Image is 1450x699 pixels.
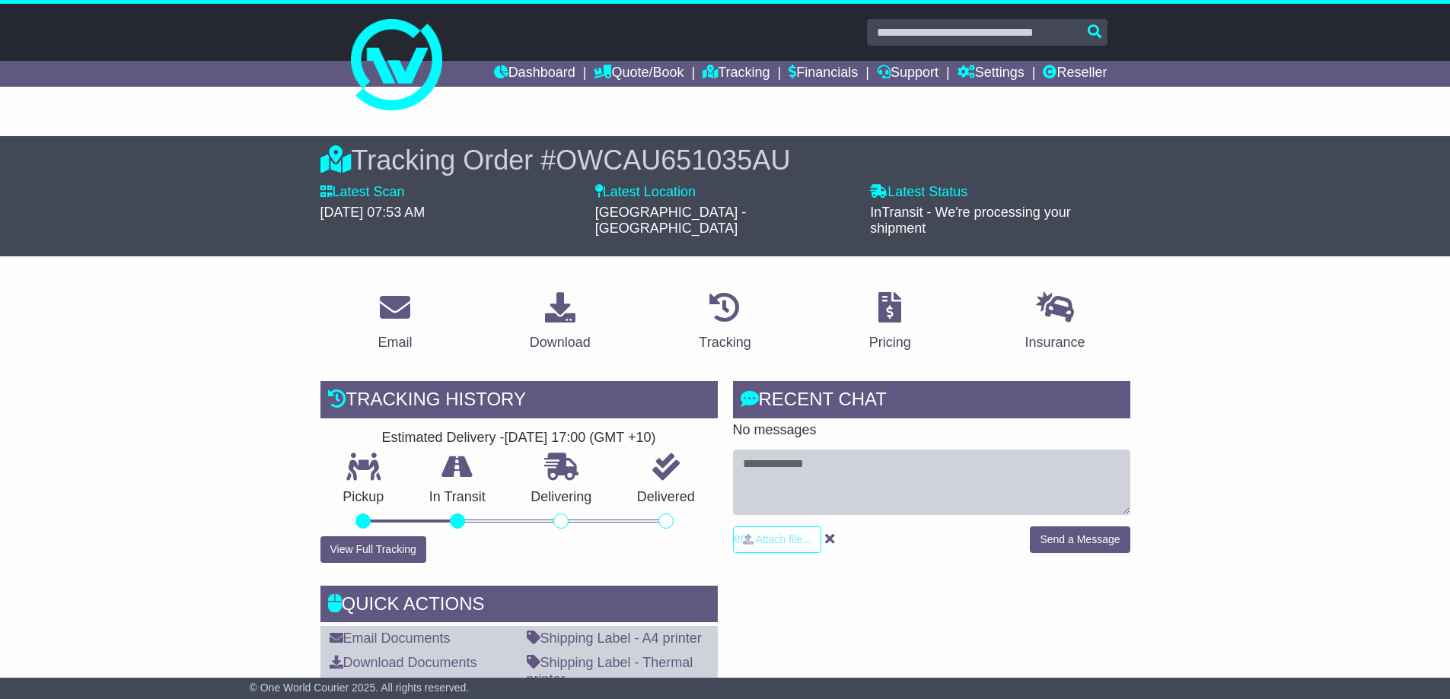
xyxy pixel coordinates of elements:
div: Estimated Delivery - [320,430,718,446]
span: [DATE] 07:53 AM [320,205,425,220]
p: Delivering [508,489,615,506]
a: Download Documents [330,655,477,670]
div: Pricing [869,332,911,353]
a: Pricing [859,287,921,358]
div: Download [530,332,591,353]
a: Settings [958,61,1025,87]
p: In Transit [406,489,508,506]
a: Tracking [703,61,770,87]
span: [GEOGRAPHIC_DATA] - [GEOGRAPHIC_DATA] [595,205,746,237]
a: Email [368,287,422,358]
a: Dashboard [494,61,575,87]
a: Insurance [1015,287,1095,358]
a: Shipping Label - A4 printer [527,631,702,646]
a: Shipping Label - Thermal printer [527,655,693,687]
button: Send a Message [1030,526,1130,553]
span: InTransit - We're processing your shipment [870,205,1071,237]
div: [DATE] 17:00 (GMT +10) [505,430,656,446]
div: Email [378,332,412,353]
div: Insurance [1025,332,1085,353]
a: Reseller [1043,61,1107,87]
a: Tracking [689,287,760,358]
div: Tracking Order # [320,144,1130,176]
a: Financials [789,61,858,87]
div: Tracking history [320,381,718,422]
div: Tracking [699,332,750,353]
button: View Full Tracking [320,536,426,563]
label: Latest Status [870,184,967,201]
a: Support [877,61,939,87]
a: Email Documents [330,631,451,646]
div: RECENT CHAT [733,381,1130,422]
label: Latest Location [595,184,696,201]
span: OWCAU651035AU [556,145,790,176]
a: Download [520,287,601,358]
label: Latest Scan [320,184,405,201]
div: Quick Actions [320,586,718,627]
p: No messages [733,422,1130,439]
p: Pickup [320,489,407,506]
span: © One World Courier 2025. All rights reserved. [250,682,470,694]
a: Quote/Book [594,61,684,87]
p: Delivered [614,489,718,506]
